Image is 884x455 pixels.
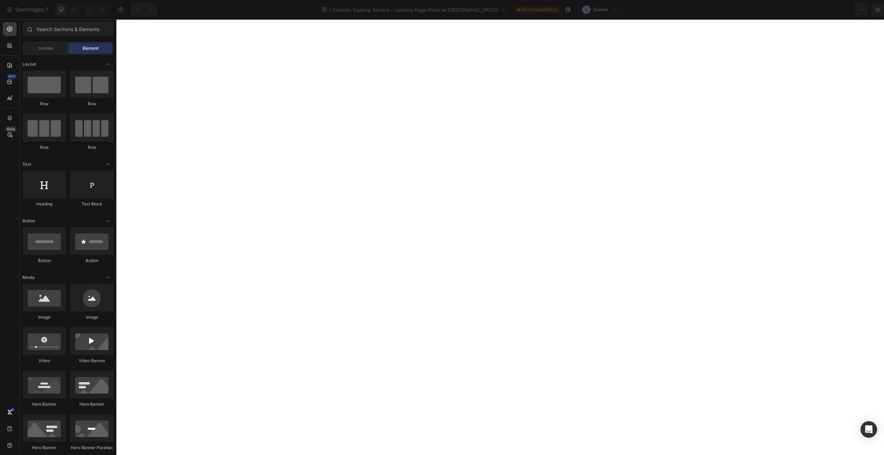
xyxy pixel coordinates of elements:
[22,22,114,36] input: Search Sections & Elements
[22,61,36,67] span: Layout
[22,445,66,451] div: Hero Banner
[22,101,66,107] div: Row
[22,144,66,151] div: Row
[83,45,98,51] span: Element
[70,258,114,264] div: Button
[22,218,35,224] span: Button
[7,74,17,79] div: 450
[22,161,31,167] span: Text
[861,421,877,438] div: Open Intercom Messenger
[45,6,48,14] p: 7
[103,59,114,70] span: Toggle open
[130,3,158,17] div: Undo/Redo
[70,401,114,407] div: Hero Banner
[116,19,884,455] iframe: Design area
[585,6,588,13] p: A
[70,314,114,320] div: Image
[70,101,114,107] div: Row
[70,144,114,151] div: Row
[593,6,608,13] h3: Control
[329,6,331,13] span: /
[576,3,625,17] button: AControl
[522,7,557,13] span: Need republishing
[5,126,17,132] div: Beta
[813,3,835,17] button: Save
[333,6,498,13] span: Ceramic Coating Service - Landing Page (Form at [GEOGRAPHIC_DATA])
[22,258,66,264] div: Button
[3,3,51,17] button: 7
[22,201,66,207] div: Heading
[38,45,53,51] span: Section
[838,3,867,17] button: Publish
[22,314,66,320] div: Image
[22,274,35,281] span: Media
[22,401,66,407] div: Hero Banner
[844,6,861,13] div: Publish
[103,215,114,226] span: Toggle open
[103,159,114,170] span: Toggle open
[103,272,114,283] span: Toggle open
[818,7,830,13] span: Save
[70,201,114,207] div: Text Block
[70,445,114,451] div: Hero Banner Parallax
[70,358,114,364] div: Video Banner
[22,358,66,364] div: Video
